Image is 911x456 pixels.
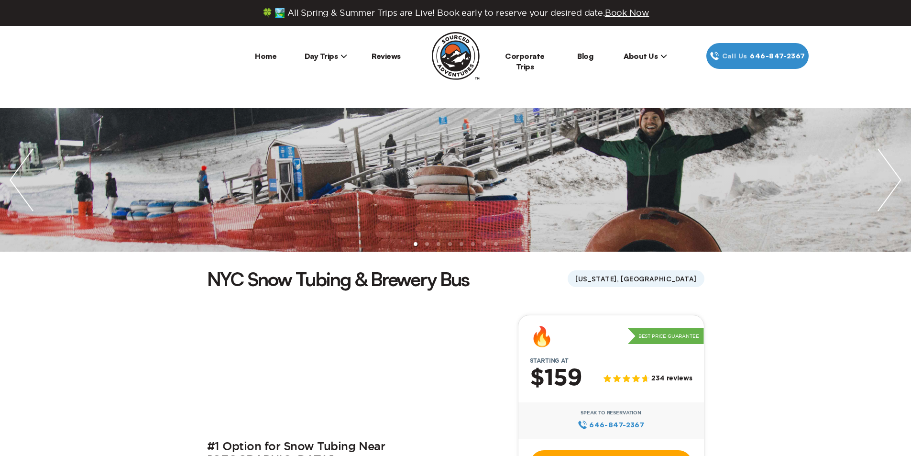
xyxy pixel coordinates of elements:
[255,51,276,61] a: Home
[437,242,440,246] li: slide item 3
[530,366,582,391] h2: $159
[425,242,429,246] li: slide item 2
[577,51,593,61] a: Blog
[207,266,469,292] h1: NYC Snow Tubing & Brewery Bus
[530,327,554,346] div: 🔥
[581,410,641,416] span: Speak to Reservation
[505,51,545,71] a: Corporate Trips
[589,420,644,430] span: 646‍-847‍-2367
[372,51,401,61] a: Reviews
[262,8,649,18] span: 🍀 🏞️ All Spring & Summer Trips are Live! Book early to reserve your desired date.
[628,328,704,345] p: Best Price Guarantee
[305,51,348,61] span: Day Trips
[448,242,452,246] li: slide item 4
[624,51,667,61] span: About Us
[414,242,417,246] li: slide item 1
[518,357,580,364] span: Starting at
[719,51,750,61] span: Call Us
[494,242,498,246] li: slide item 8
[605,8,649,17] span: Book Now
[460,242,463,246] li: slide item 5
[578,420,644,430] a: 646‍-847‍-2367
[568,270,704,287] span: [US_STATE], [GEOGRAPHIC_DATA]
[750,51,805,61] span: 646‍-847‍-2367
[868,108,911,252] img: next slide / item
[651,375,692,383] span: 234 reviews
[706,43,809,69] a: Call Us646‍-847‍-2367
[432,32,480,80] img: Sourced Adventures company logo
[471,242,475,246] li: slide item 6
[483,242,486,246] li: slide item 7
